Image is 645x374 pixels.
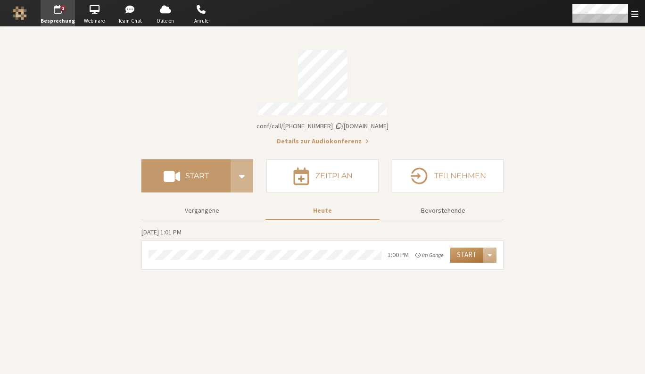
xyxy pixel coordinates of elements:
[78,17,111,25] span: Webinare
[315,172,353,180] h4: Zeitplan
[145,202,259,219] button: Vergangene
[141,228,182,236] span: [DATE] 1:01 PM
[114,17,147,25] span: Team-Chat
[231,159,253,192] div: Start conference options
[41,17,75,25] span: Besprechung
[265,202,380,219] button: Heute
[483,248,496,263] div: Menü öffnen
[185,17,218,25] span: Anrufe
[256,122,389,130] span: Kopieren des Links zu meinem Besprechungsraum
[450,248,483,263] button: Start
[256,121,389,131] button: Kopieren des Links zu meinem BesprechungsraumKopieren des Links zu meinem Besprechungsraum
[141,227,504,270] section: Heutige Besprechungen
[13,6,27,20] img: Iotum
[277,136,369,146] button: Details zur Audiokonferenz
[266,159,378,192] button: Zeitplan
[141,159,231,192] button: Start
[415,251,444,259] em: im Gange
[60,5,66,12] div: 1
[388,250,409,260] div: 1:00 PM
[392,159,504,192] button: Teilnehmen
[141,43,504,146] section: Kontodaten
[386,202,500,219] button: Bevorstehende
[149,17,182,25] span: Dateien
[434,172,486,180] h4: Teilnehmen
[621,349,638,367] iframe: Chat
[185,172,209,180] h4: Start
